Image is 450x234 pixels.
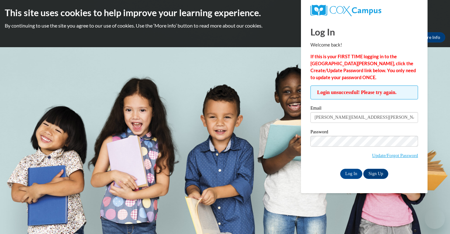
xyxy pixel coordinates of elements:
[310,130,418,136] label: Password
[425,209,445,229] iframe: Button to launch messaging window
[310,106,418,112] label: Email
[5,22,445,29] p: By continuing to use the site you agree to our use of cookies. Use the ‘More info’ button to read...
[310,54,416,80] strong: If this is your FIRST TIME logging in to the [GEOGRAPHIC_DATA][PERSON_NAME], click the Create/Upd...
[310,5,418,16] a: COX Campus
[372,153,418,158] a: Update/Forgot Password
[416,32,445,42] a: More Info
[363,169,388,179] a: Sign Up
[340,169,362,179] input: Log In
[310,85,418,99] span: Login unsuccessful! Please try again.
[5,6,445,19] h2: This site uses cookies to help improve your learning experience.
[310,41,418,48] p: Welcome back!
[310,25,418,38] h1: Log In
[310,5,381,16] img: COX Campus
